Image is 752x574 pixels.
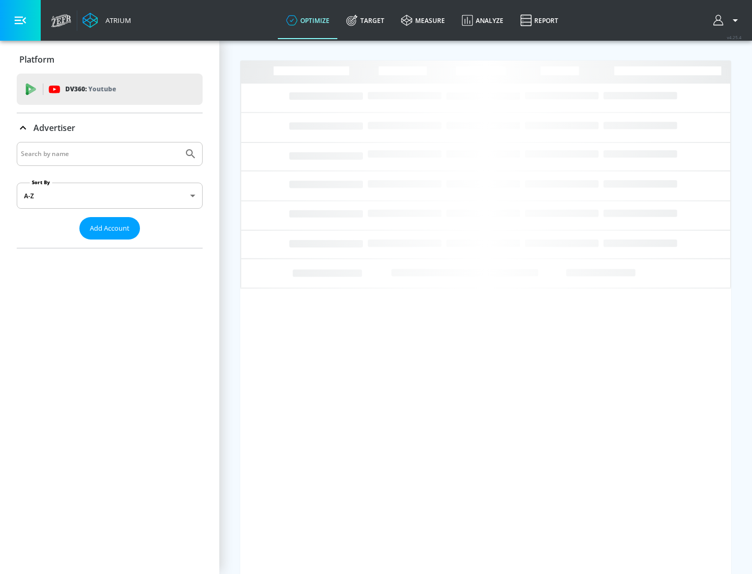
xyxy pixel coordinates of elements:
[101,16,131,25] div: Atrium
[17,240,203,248] nav: list of Advertiser
[17,45,203,74] div: Platform
[17,74,203,105] div: DV360: Youtube
[65,83,116,95] p: DV360:
[33,122,75,134] p: Advertiser
[278,2,338,39] a: optimize
[79,217,140,240] button: Add Account
[21,147,179,161] input: Search by name
[88,83,116,94] p: Youtube
[512,2,567,39] a: Report
[453,2,512,39] a: Analyze
[17,183,203,209] div: A-Z
[393,2,453,39] a: measure
[90,222,130,234] span: Add Account
[19,54,54,65] p: Platform
[727,34,742,40] span: v 4.25.4
[17,113,203,142] div: Advertiser
[17,142,203,248] div: Advertiser
[83,13,131,28] a: Atrium
[30,179,52,186] label: Sort By
[338,2,393,39] a: Target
